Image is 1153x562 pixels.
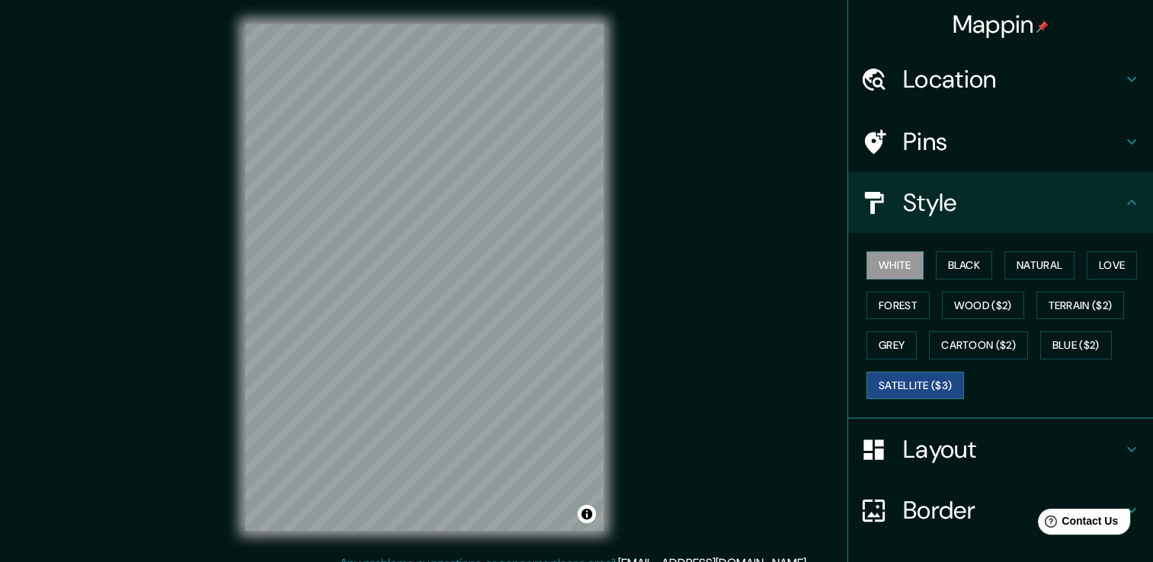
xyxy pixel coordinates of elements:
h4: Mappin [953,9,1049,40]
div: Border [848,480,1153,541]
div: Layout [848,419,1153,480]
button: Grey [866,331,917,359]
button: Blue ($2) [1040,331,1112,359]
div: Style [848,172,1153,233]
button: Terrain ($2) [1036,292,1125,320]
button: Love [1087,251,1137,279]
button: Cartoon ($2) [929,331,1028,359]
button: White [866,251,924,279]
img: pin-icon.png [1036,21,1049,33]
button: Toggle attribution [578,505,596,523]
button: Wood ($2) [942,292,1024,320]
canvas: Map [245,24,604,531]
iframe: Help widget launcher [1017,503,1136,545]
h4: Pins [903,126,1123,157]
h4: Location [903,64,1123,94]
button: Forest [866,292,930,320]
h4: Border [903,495,1123,525]
div: Pins [848,111,1153,172]
button: Natural [1004,251,1075,279]
button: Satellite ($3) [866,372,964,400]
button: Black [936,251,993,279]
h4: Style [903,187,1123,218]
h4: Layout [903,434,1123,465]
div: Location [848,49,1153,110]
